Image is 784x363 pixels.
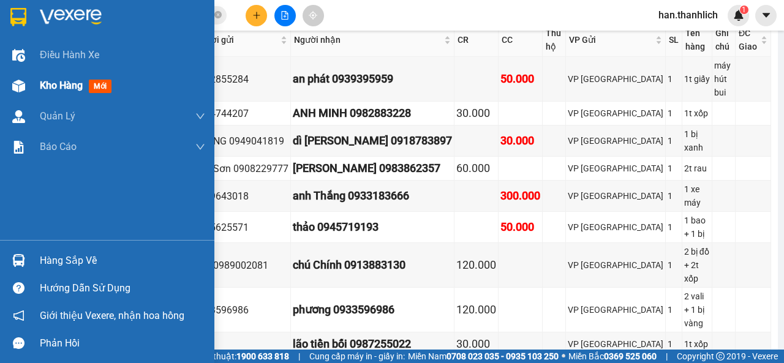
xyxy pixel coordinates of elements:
th: CR [454,23,499,57]
span: Giới thiệu Vexere, nhận hoa hồng [40,308,184,323]
img: warehouse-icon [12,254,25,267]
div: 120.000 [456,256,496,274]
div: 2 vali + 1 bị vàng [684,290,710,330]
div: Anh Sơn 0908229777 [194,161,288,176]
div: 120.000 [456,301,496,318]
div: VP [GEOGRAPHIC_DATA] [568,107,663,120]
div: VP [GEOGRAPHIC_DATA] [568,189,663,203]
td: VP Đà Lạt [566,288,666,332]
div: ANH MINH 0982883228 [293,105,452,122]
strong: 0369 525 060 [604,351,657,361]
span: | [298,350,300,363]
div: 30.000 [456,105,496,122]
img: icon-new-feature [733,10,744,21]
div: 1t xốp [684,107,710,120]
div: 0794744207 [194,106,288,121]
div: 0945625571 [194,220,288,235]
div: 1t xốp [684,337,710,351]
span: Báo cáo [40,139,77,154]
span: Người gửi [195,33,278,47]
div: Phản hồi [40,334,205,353]
td: VP Đà Lạt [566,181,666,212]
span: Cung cấp máy in - giấy in: [309,350,405,363]
button: file-add [274,5,296,26]
div: chú Chính 0913883130 [293,256,452,274]
div: 30.000 [456,335,496,353]
strong: 0708 023 035 - 0935 103 250 [447,351,559,361]
span: close-circle [214,11,222,18]
div: VP [GEOGRAPHIC_DATA] [568,258,663,272]
div: VP [GEOGRAPHIC_DATA] [568,134,663,148]
div: VP [GEOGRAPHIC_DATA] [568,337,663,351]
div: 50.000 [500,70,540,88]
th: Thu hộ [543,23,566,57]
div: 2 bị đồ + 2t xốp [684,245,710,285]
img: warehouse-icon [12,49,25,62]
div: an phát 0939395959 [293,70,452,88]
img: warehouse-icon [12,80,25,92]
div: 1 [668,134,680,148]
span: aim [309,11,317,20]
div: máy hút bui [714,59,733,99]
span: message [13,337,24,349]
span: file-add [281,11,289,20]
div: 1 [668,72,680,86]
span: ĐC Giao [739,26,758,53]
div: 1 bao + 1 bị [684,214,710,241]
span: Điều hành xe [40,47,99,62]
img: solution-icon [12,141,25,154]
div: 60.000 [456,160,496,177]
button: plus [246,5,267,26]
span: Miền Nam [408,350,559,363]
img: warehouse-icon [12,110,25,123]
div: Hướng dẫn sử dụng [40,279,205,298]
div: 1 [668,162,680,175]
div: THẮNG 0949041819 [194,133,288,149]
button: aim [303,5,324,26]
div: 0979643018 [194,189,288,204]
div: VP [GEOGRAPHIC_DATA] [568,162,663,175]
th: Ghi chú [712,23,736,57]
span: plus [252,11,261,20]
span: Kho hàng [40,80,83,91]
div: 1 bị xanh [684,127,710,154]
td: VP Đà Lạt [566,125,666,157]
div: 1 [668,337,680,351]
div: Nhận: VP [PERSON_NAME] [128,72,220,97]
span: Người nhận [294,33,442,47]
div: 50.000 [500,219,540,236]
sup: 1 [740,6,748,14]
td: VP Đà Lạt [566,212,666,243]
td: VP Đà Lạt [566,332,666,356]
text: DLT2509120005 [69,51,160,65]
span: close-circle [214,10,222,21]
div: 1 [668,258,680,272]
div: 0942855284 [194,72,288,87]
span: question-circle [13,282,24,294]
span: caret-down [761,10,772,21]
div: 1t giấy [684,72,710,86]
td: VP Đà Lạt [566,157,666,181]
div: [PERSON_NAME] 0983862357 [293,160,452,177]
span: down [195,111,205,121]
span: down [195,142,205,152]
div: Hàng sắp về [40,252,205,270]
span: Hỗ trợ kỹ thuật: [176,350,289,363]
div: VP [GEOGRAPHIC_DATA] [568,220,663,234]
div: phương 0933596986 [293,301,452,318]
span: copyright [716,352,725,361]
th: Tên hàng [682,23,712,57]
div: 1 [668,189,680,203]
div: lão tiền bối 0987255022 [293,335,452,353]
div: 1 xe máy [684,182,710,209]
th: SL [666,23,682,57]
td: VP Đà Lạt [566,57,666,102]
div: 1 [668,107,680,120]
th: CC [499,23,543,57]
div: 2t rau [684,162,710,175]
div: 30.000 [500,132,540,149]
div: VP [GEOGRAPHIC_DATA] [568,72,663,86]
img: logo-vxr [10,8,26,26]
span: 1 [742,6,746,14]
span: VP Gửi [569,33,653,47]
